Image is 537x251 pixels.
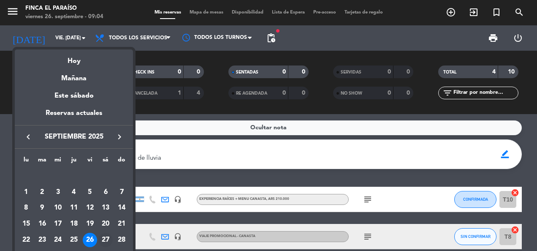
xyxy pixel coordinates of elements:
div: 7 [114,185,129,199]
td: 19 de septiembre de 2025 [82,216,98,232]
div: Este sábado [15,84,133,108]
td: 22 de septiembre de 2025 [18,232,34,248]
td: 9 de septiembre de 2025 [34,200,50,216]
div: 26 [83,233,97,247]
td: 16 de septiembre de 2025 [34,216,50,232]
td: 21 de septiembre de 2025 [114,216,130,232]
div: 28 [114,233,129,247]
div: 16 [35,217,49,231]
th: sábado [98,155,114,168]
th: lunes [18,155,34,168]
td: 4 de septiembre de 2025 [66,184,82,200]
div: 5 [83,185,97,199]
div: 12 [83,201,97,215]
div: 13 [98,201,113,215]
td: 1 de septiembre de 2025 [18,184,34,200]
td: 23 de septiembre de 2025 [34,232,50,248]
td: 20 de septiembre de 2025 [98,216,114,232]
div: 24 [51,233,65,247]
td: 24 de septiembre de 2025 [50,232,66,248]
div: Mañana [15,67,133,84]
div: 23 [35,233,49,247]
td: 7 de septiembre de 2025 [114,184,130,200]
i: keyboard_arrow_right [114,132,125,142]
td: 15 de septiembre de 2025 [18,216,34,232]
div: Hoy [15,49,133,67]
th: jueves [66,155,82,168]
button: keyboard_arrow_left [21,131,36,142]
div: 3 [51,185,65,199]
div: 19 [83,217,97,231]
div: 2 [35,185,49,199]
div: 11 [67,201,81,215]
th: viernes [82,155,98,168]
td: 8 de septiembre de 2025 [18,200,34,216]
div: 4 [67,185,81,199]
td: 12 de septiembre de 2025 [82,200,98,216]
div: 15 [19,217,33,231]
td: 28 de septiembre de 2025 [114,232,130,248]
div: 17 [51,217,65,231]
div: 8 [19,201,33,215]
td: 18 de septiembre de 2025 [66,216,82,232]
td: 26 de septiembre de 2025 [82,232,98,248]
td: 17 de septiembre de 2025 [50,216,66,232]
td: 10 de septiembre de 2025 [50,200,66,216]
div: 22 [19,233,33,247]
div: 6 [98,185,113,199]
span: septiembre 2025 [36,131,112,142]
td: 11 de septiembre de 2025 [66,200,82,216]
button: keyboard_arrow_right [112,131,127,142]
td: 13 de septiembre de 2025 [98,200,114,216]
td: 14 de septiembre de 2025 [114,200,130,216]
th: miércoles [50,155,66,168]
td: 6 de septiembre de 2025 [98,184,114,200]
td: 2 de septiembre de 2025 [34,184,50,200]
div: 14 [114,201,129,215]
div: 21 [114,217,129,231]
div: 10 [51,201,65,215]
td: 5 de septiembre de 2025 [82,184,98,200]
div: 9 [35,201,49,215]
i: keyboard_arrow_left [23,132,33,142]
td: SEP. [18,168,130,184]
div: 27 [98,233,113,247]
td: 27 de septiembre de 2025 [98,232,114,248]
div: 20 [98,217,113,231]
td: 3 de septiembre de 2025 [50,184,66,200]
div: 25 [67,233,81,247]
th: martes [34,155,50,168]
td: 25 de septiembre de 2025 [66,232,82,248]
div: 18 [67,217,81,231]
div: 1 [19,185,33,199]
th: domingo [114,155,130,168]
div: Reservas actuales [15,108,133,125]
